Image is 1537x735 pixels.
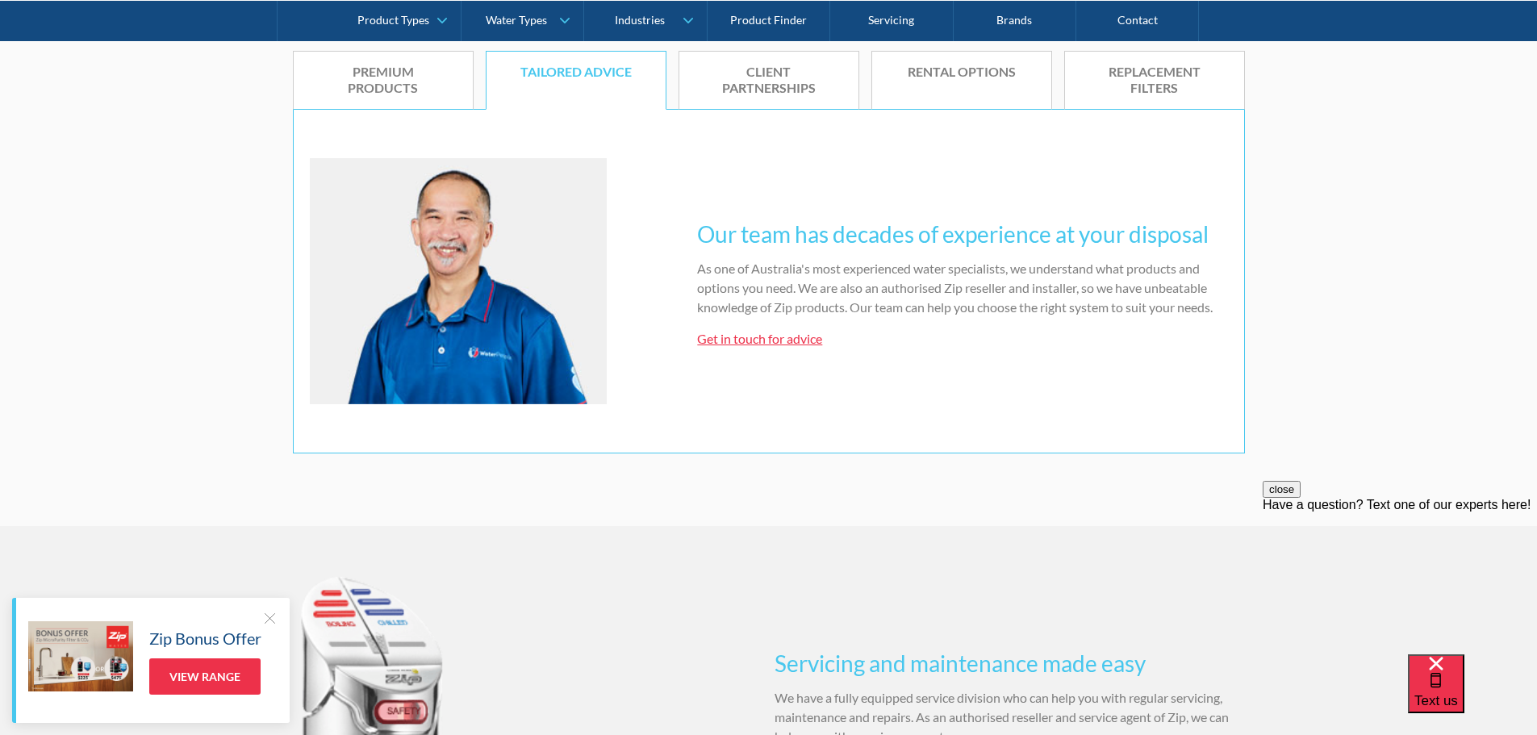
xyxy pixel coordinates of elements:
h3: Servicing and maintenance made easy [775,646,1244,680]
img: Zip Bonus Offer [28,621,133,691]
div: Industries [615,13,665,27]
div: Premium products [318,64,449,98]
div: Product Types [357,13,429,27]
img: Tailored advice [310,158,608,403]
iframe: podium webchat widget bubble [1408,654,1537,735]
div: Client partnerships [704,64,834,98]
div: Replacement filters [1089,64,1220,98]
div: Rental options [896,64,1027,81]
iframe: podium webchat widget prompt [1263,481,1537,674]
a: View Range [149,658,261,695]
a: Get in touch for advice [697,331,822,346]
h5: Zip Bonus Offer [149,626,261,650]
p: As one of Australia's most experienced water specialists, we understand what products and options... [697,259,1227,317]
div: Water Types [486,13,547,27]
div: Tailored advice [511,64,641,81]
h3: Our team has decades of experience at your disposal [697,217,1227,251]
